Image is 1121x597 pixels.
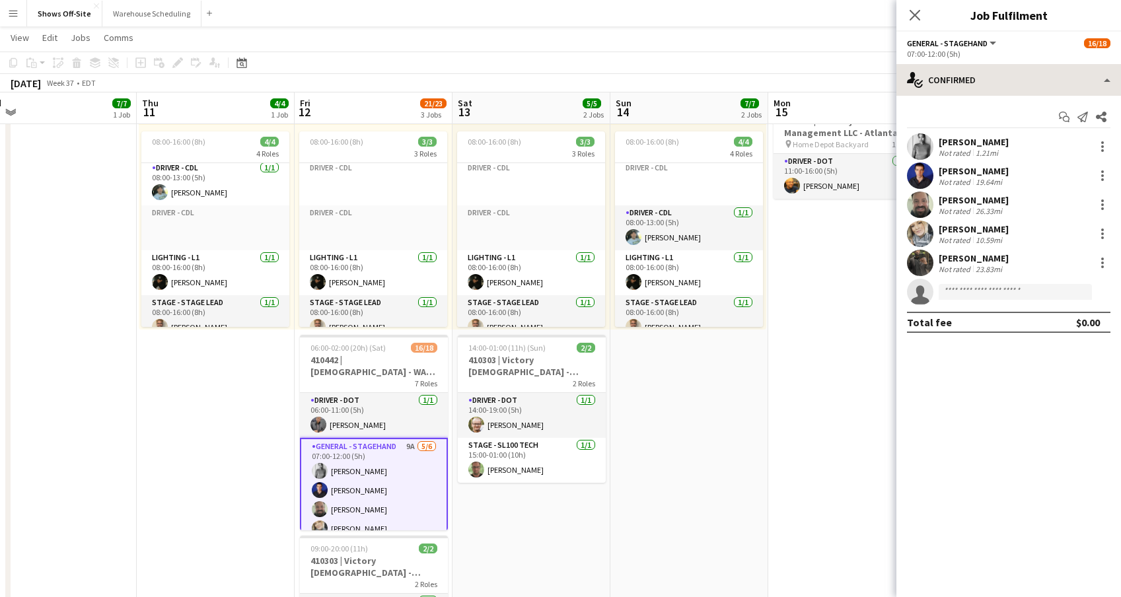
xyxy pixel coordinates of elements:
div: 2 Jobs [583,110,604,120]
app-card-role-placeholder: Driver - CDL [141,205,289,250]
h3: 410482 | JJA Project Management LLC - Atlanta Food & Wine Festival - Home Depot Backyard - Return [774,115,922,139]
span: General - Stagehand [907,38,988,48]
button: Warehouse Scheduling [102,1,201,26]
span: Week 37 [44,78,77,88]
span: 4 Roles [256,149,279,158]
div: 1.21mi [973,148,1001,158]
h3: 410442 | [DEMOGRAPHIC_DATA] - WAVE College Ministry 2025 [300,354,448,378]
div: Not rated [939,206,973,216]
app-card-role: Lighting - L11/108:00-16:00 (8h)[PERSON_NAME] [615,250,763,295]
app-card-role: General - Stagehand9A5/607:00-12:00 (5h)[PERSON_NAME][PERSON_NAME][PERSON_NAME][PERSON_NAME] [300,438,448,581]
span: 4/4 [734,137,752,147]
span: 06:00-02:00 (20h) (Sat) [310,343,386,353]
div: Not rated [939,177,973,187]
span: 7/7 [112,98,131,108]
app-job-card: 11:00-16:00 (5h)1/1410482 | JJA Project Management LLC - Atlanta Food & Wine Festival - Home Depo... [774,96,922,199]
span: 13 [456,104,472,120]
div: Confirmed [896,64,1121,96]
app-card-role-placeholder: Driver - CDL [615,160,763,205]
app-card-role: Stage - Stage Lead1/108:00-16:00 (8h)[PERSON_NAME] [141,295,289,340]
div: 26.33mi [973,206,1005,216]
span: 3/3 [576,137,595,147]
span: 16/18 [411,343,437,353]
app-card-role-placeholder: Driver - CDL [299,160,447,205]
app-card-role: Driver - CDL1/108:00-13:00 (5h)[PERSON_NAME] [615,205,763,250]
span: Thu [142,97,159,109]
div: EDT [82,78,96,88]
span: 09:00-20:00 (11h) [310,544,368,553]
app-card-role: Stage - Stage Lead1/108:00-16:00 (8h)[PERSON_NAME] [457,295,605,340]
span: 7 Roles [415,378,437,388]
span: 4 Roles [730,149,752,158]
a: Comms [98,29,139,46]
h3: 410303 | Victory [DEMOGRAPHIC_DATA] - Volunteer Appreciation Event [300,555,448,579]
h3: 410303 | Victory [DEMOGRAPHIC_DATA] - Volunteer Appreciation Event [458,354,606,378]
span: 4/4 [260,137,279,147]
span: 08:00-16:00 (8h) [152,137,205,147]
a: View [5,29,34,46]
app-job-card: 14:00-01:00 (11h) (Sun)2/2410303 | Victory [DEMOGRAPHIC_DATA] - Volunteer Appreciation Event2 Rol... [458,335,606,483]
div: 10.59mi [973,235,1005,245]
span: Comms [104,32,133,44]
app-card-role: Stage - Stage Lead1/108:00-16:00 (8h)[PERSON_NAME] [615,295,763,340]
div: [DATE] [11,77,41,90]
div: [PERSON_NAME] [939,223,1009,235]
span: 3 Roles [414,149,437,158]
app-job-card: 08:00-16:00 (8h)3/33 Roles08:00-16:00 (8h)[PERSON_NAME]Driver - CDLDriver - CDLLighting - L11/108... [457,131,605,327]
app-card-role-placeholder: Driver - CDL [457,205,605,250]
span: 3 Roles [572,149,595,158]
app-card-role: Lighting - L11/108:00-16:00 (8h)[PERSON_NAME] [141,250,289,295]
span: Jobs [71,32,90,44]
a: Edit [37,29,63,46]
button: Shows Off-Site [27,1,102,26]
span: 2/2 [577,343,595,353]
app-card-role: Driver - DOT1/106:00-11:00 (5h)[PERSON_NAME] [300,393,448,438]
span: 16/18 [1084,38,1110,48]
div: 2 Jobs [741,110,762,120]
span: View [11,32,29,44]
app-card-role: Stage - Stage Lead1/108:00-16:00 (8h)[PERSON_NAME] [299,295,447,340]
span: Home Depot Backyard [793,139,869,149]
div: 07:00-12:00 (5h) [907,49,1110,59]
span: 2 Roles [573,378,595,388]
div: 1 Job [271,110,288,120]
div: 23.83mi [973,264,1005,274]
span: Sat [458,97,472,109]
div: Total fee [907,316,952,329]
div: 3 Jobs [421,110,446,120]
div: [PERSON_NAME] [939,194,1009,206]
span: 14 [614,104,632,120]
div: [PERSON_NAME] [939,136,1009,148]
span: 08:00-16:00 (8h) [626,137,679,147]
span: 7/7 [741,98,759,108]
app-card-role: Driver - CDL1/108:00-13:00 (5h)[PERSON_NAME] [141,160,289,205]
span: 1 Role [892,139,911,149]
span: 3/3 [418,137,437,147]
span: 21/23 [420,98,447,108]
span: 08:00-16:00 (8h) [310,137,363,147]
span: 5/5 [583,98,601,108]
app-card-role: Lighting - L11/108:00-16:00 (8h)[PERSON_NAME] [457,250,605,295]
span: Mon [774,97,791,109]
app-job-card: 08:00-16:00 (8h)3/33 Roles08:00-16:00 (8h)[PERSON_NAME]Driver - CDLDriver - CDLLighting - L11/108... [299,131,447,327]
span: Fri [300,97,310,109]
div: Not rated [939,264,973,274]
app-job-card: 08:00-16:00 (8h)4/44 Roles08:00-16:00 (8h)[PERSON_NAME]Driver - CDLDriver - CDL1/108:00-13:00 (5h... [615,131,763,327]
span: 4/4 [270,98,289,108]
app-card-role: Lighting - L11/108:00-16:00 (8h)[PERSON_NAME] [299,250,447,295]
div: [PERSON_NAME] [939,165,1009,177]
app-card-role-placeholder: Driver - CDL [299,205,447,250]
span: 2/2 [419,544,437,553]
button: General - Stagehand [907,38,998,48]
div: [PERSON_NAME] [939,252,1009,264]
app-card-role-placeholder: Driver - CDL [457,160,605,205]
div: $0.00 [1076,316,1100,329]
div: 1 Job [113,110,130,120]
app-job-card: 06:00-02:00 (20h) (Sat)16/18410442 | [DEMOGRAPHIC_DATA] - WAVE College Ministry 20257 RolesDriver... [300,335,448,530]
app-card-role: Driver - DOT1/114:00-19:00 (5h)[PERSON_NAME] [458,393,606,438]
